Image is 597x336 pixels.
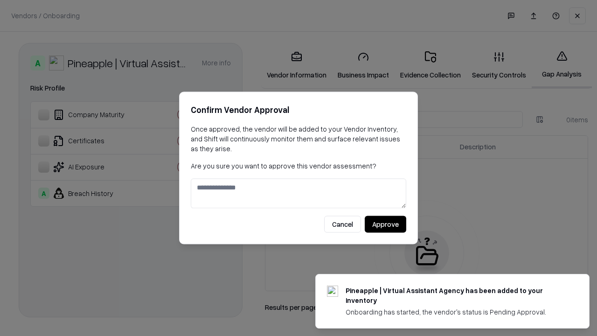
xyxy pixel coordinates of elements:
button: Cancel [324,216,361,233]
p: Are you sure you want to approve this vendor assessment? [191,161,406,171]
img: trypineapple.com [327,286,338,297]
p: Once approved, the vendor will be added to your Vendor Inventory, and Shift will continuously mon... [191,124,406,154]
h2: Confirm Vendor Approval [191,103,406,117]
div: Pineapple | Virtual Assistant Agency has been added to your inventory [346,286,567,305]
div: Onboarding has started, the vendor's status is Pending Approval. [346,307,567,317]
button: Approve [365,216,406,233]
